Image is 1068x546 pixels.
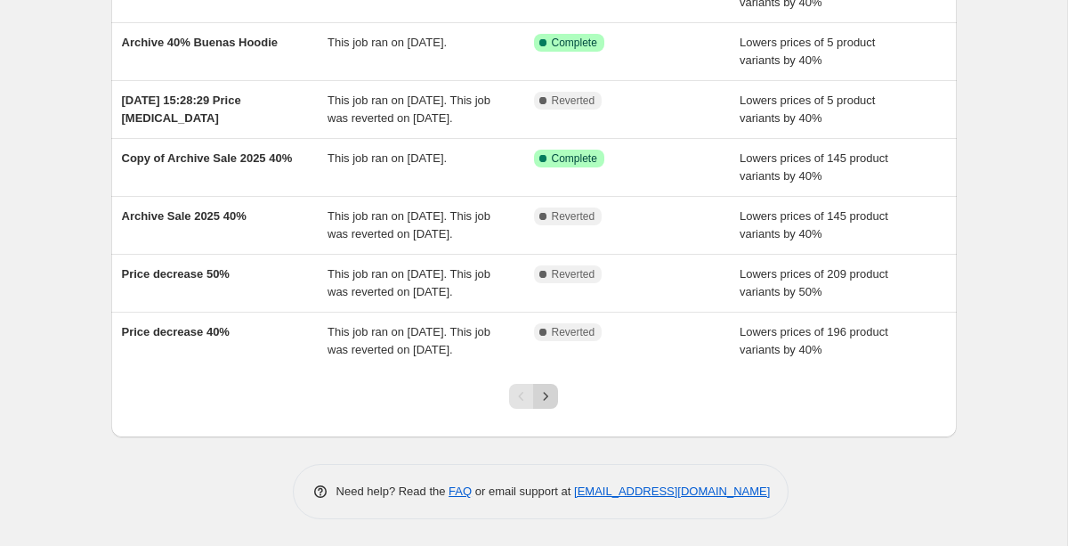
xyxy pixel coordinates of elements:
[533,384,558,409] button: Next
[740,94,875,125] span: Lowers prices of 5 product variants by 40%
[122,267,230,281] span: Price decrease 50%
[336,485,449,498] span: Need help? Read the
[552,36,597,50] span: Complete
[552,267,595,281] span: Reverted
[328,94,490,125] span: This job ran on [DATE]. This job was reverted on [DATE].
[509,384,558,409] nav: Pagination
[328,209,490,240] span: This job ran on [DATE]. This job was reverted on [DATE].
[449,485,472,498] a: FAQ
[552,325,595,339] span: Reverted
[122,36,279,49] span: Archive 40% Buenas Hoodie
[740,267,888,298] span: Lowers prices of 209 product variants by 50%
[328,151,447,165] span: This job ran on [DATE].
[740,325,888,356] span: Lowers prices of 196 product variants by 40%
[552,94,595,108] span: Reverted
[328,325,490,356] span: This job ran on [DATE]. This job was reverted on [DATE].
[740,36,875,67] span: Lowers prices of 5 product variants by 40%
[472,485,574,498] span: or email support at
[328,267,490,298] span: This job ran on [DATE]. This job was reverted on [DATE].
[122,209,247,223] span: Archive Sale 2025 40%
[740,151,888,183] span: Lowers prices of 145 product variants by 40%
[122,151,293,165] span: Copy of Archive Sale 2025 40%
[122,94,241,125] span: [DATE] 15:28:29 Price [MEDICAL_DATA]
[122,325,230,338] span: Price decrease 40%
[328,36,447,49] span: This job ran on [DATE].
[574,485,770,498] a: [EMAIL_ADDRESS][DOMAIN_NAME]
[552,151,597,166] span: Complete
[740,209,888,240] span: Lowers prices of 145 product variants by 40%
[552,209,595,224] span: Reverted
